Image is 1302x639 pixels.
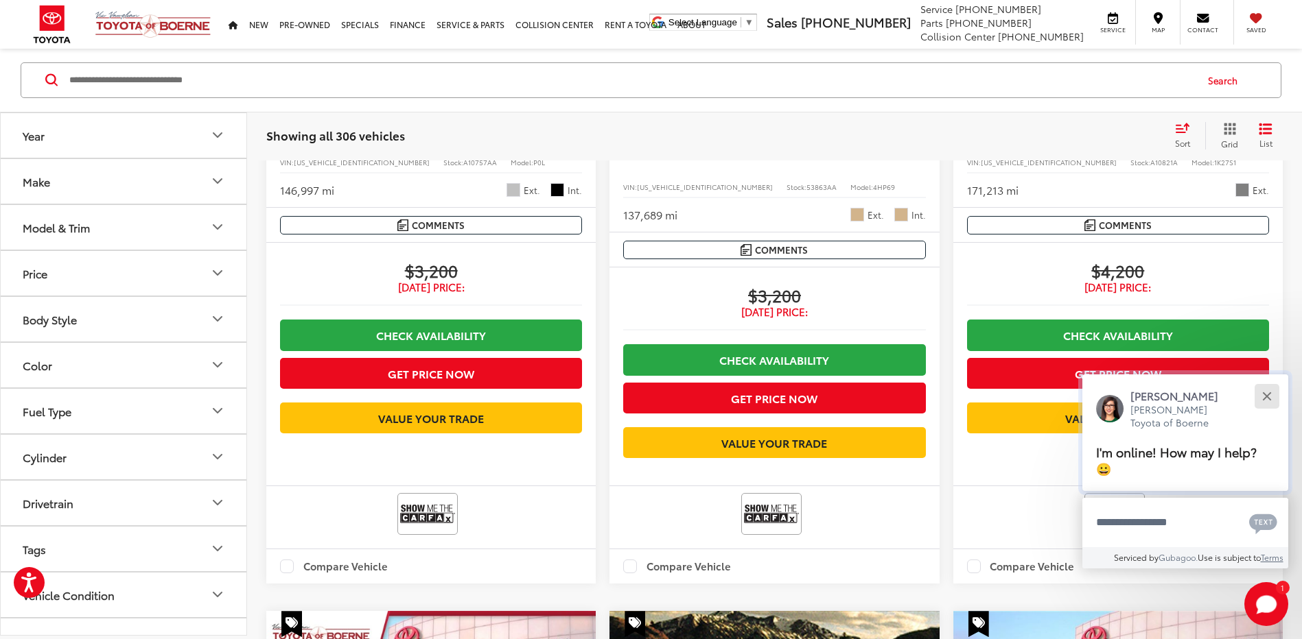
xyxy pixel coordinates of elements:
a: Check Availability [280,319,582,350]
div: Vehicle Condition [23,588,115,601]
label: Compare Vehicle [967,559,1075,573]
div: Price [23,267,47,280]
span: Parts [920,16,943,29]
button: Get Price Now [280,358,582,389]
img: View CARFAX report [400,496,455,532]
span: 4HP69 [873,182,895,192]
div: Drivetrain [209,495,226,511]
button: Search [1195,63,1257,97]
span: Ext. [868,208,884,221]
button: YearYear [1,113,248,158]
span: $3,200 [280,260,582,280]
span: Serviced by [1114,551,1159,563]
span: [US_VEHICLE_IDENTIFICATION_NUMBER] [637,182,773,192]
button: Body StyleBody Style [1,297,248,341]
button: Select sort value [1168,122,1205,149]
a: Check Availability [623,344,925,375]
div: Tags [23,542,46,555]
span: Sales [767,13,798,31]
span: 1 [1281,584,1284,590]
button: Fuel TypeFuel Type [1,389,248,433]
textarea: Type your message [1082,498,1288,547]
span: Sort [1175,137,1190,149]
img: Comments [1084,219,1095,231]
span: Model: [850,182,873,192]
span: Comments [1099,219,1152,232]
span: VIN: [280,157,294,167]
label: Compare Vehicle [623,559,731,573]
span: Showing all 306 vehicles [266,127,405,143]
div: Drivetrain [23,496,73,509]
button: List View [1248,122,1283,149]
button: Close [1252,381,1281,411]
div: Year [23,129,45,142]
button: Comments [280,216,582,234]
span: Use is subject to [1198,551,1261,563]
div: Color [209,357,226,374]
button: Comments [623,241,925,259]
button: Vehicle ConditionVehicle Condition [1,572,248,617]
span: Service [1097,25,1128,34]
button: Get Price Now [623,383,925,413]
div: Fuel Type [23,405,71,418]
a: Check Availability [967,319,1269,350]
a: Value Your Trade [623,427,925,458]
span: Model: [1191,157,1214,167]
span: [US_VEHICLE_IDENTIFICATION_NUMBER] [294,157,430,167]
span: VIN: [623,182,637,192]
div: Cylinder [209,449,226,466]
span: Ingot Silver [507,183,520,197]
span: ▼ [745,17,754,27]
span: Contact [1187,25,1218,34]
button: MakeMake [1,159,248,204]
button: Chat with SMS [1245,507,1281,538]
div: Year [209,128,226,144]
span: Ext. [524,184,540,197]
button: PricePrice [1,251,248,296]
img: Vic Vaughan Toyota of Boerne [95,10,211,38]
span: [PHONE_NUMBER] [801,13,911,31]
span: [DATE] Price: [623,305,925,319]
span: Black [550,183,564,197]
span: Ext. [1253,184,1269,197]
span: List [1259,137,1272,149]
span: Gray [1235,183,1249,197]
button: CylinderCylinder [1,435,248,479]
span: A10757AA [463,157,497,167]
span: Comments [755,243,808,256]
button: Toggle Chat Window [1244,582,1288,626]
div: Tags [209,541,226,557]
div: 171,213 mi [967,182,1019,198]
span: [PHONE_NUMBER] [946,16,1032,29]
svg: Start Chat [1244,582,1288,626]
span: Int. [568,184,582,197]
p: [PERSON_NAME] [1130,388,1232,403]
span: [US_VEHICLE_IDENTIFICATION_NUMBER] [981,157,1117,167]
span: $4,200 [967,260,1269,280]
span: Stock: [443,157,463,167]
div: Model & Trim [209,219,226,236]
img: Comments [397,219,408,231]
div: Vehicle Condition [209,587,226,603]
button: Comments [967,216,1269,234]
img: View CARFAX report [744,496,799,532]
div: Color [23,359,52,372]
span: Map [1143,25,1173,34]
span: [DATE] Price: [280,280,582,294]
span: Int. [911,208,926,221]
span: VIN: [967,157,981,167]
span: 1K27S1 [1214,157,1236,167]
div: Model & Trim [23,221,90,234]
span: [PHONE_NUMBER] [955,2,1041,16]
button: Model & TrimModel & Trim [1,205,248,250]
div: Make [23,175,50,188]
div: Make [209,173,226,190]
button: Get Price Now [967,358,1269,389]
span: Comments [412,219,465,232]
button: Grid View [1205,122,1248,149]
div: Close[PERSON_NAME][PERSON_NAME] Toyota of BoerneI'm online! How may I help? 😀Type your messageCha... [1082,374,1288,568]
p: [PERSON_NAME] Toyota of Boerne [1130,403,1232,430]
a: Gubagoo. [1159,551,1198,563]
div: Price [209,265,226,282]
svg: Text [1249,512,1277,534]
